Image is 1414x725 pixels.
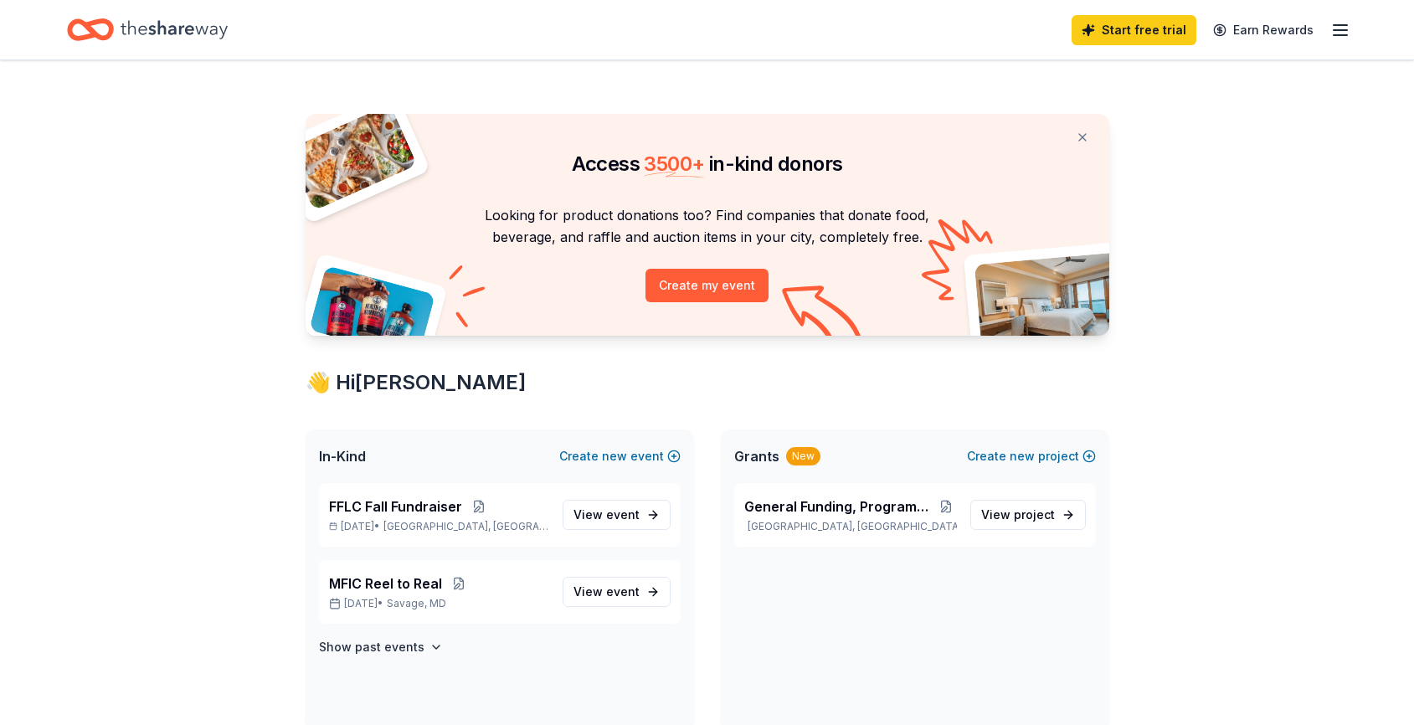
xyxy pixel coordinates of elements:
div: New [786,447,820,465]
span: 3500 + [644,152,704,176]
a: View project [970,500,1086,530]
img: Curvy arrow [782,285,866,348]
p: Looking for product donations too? Find companies that donate food, beverage, and raffle and auct... [326,204,1089,249]
div: 👋 Hi [PERSON_NAME] [306,369,1109,396]
span: MFIC Reel to Real [329,573,442,594]
span: View [981,505,1055,525]
span: Grants [734,446,779,466]
span: event [606,507,640,522]
span: FFLC Fall Fundraiser [329,496,462,517]
span: project [1014,507,1055,522]
span: new [602,446,627,466]
span: In-Kind [319,446,366,466]
p: [GEOGRAPHIC_DATA], [GEOGRAPHIC_DATA] [744,520,957,533]
button: Show past events [319,637,443,657]
button: Create my event [645,269,769,302]
span: Access in-kind donors [572,152,843,176]
p: [DATE] • [329,597,549,610]
a: View event [563,577,671,607]
span: new [1010,446,1035,466]
a: Home [67,10,228,49]
h4: Show past events [319,637,424,657]
a: View event [563,500,671,530]
span: Savage, MD [387,597,446,610]
span: [GEOGRAPHIC_DATA], [GEOGRAPHIC_DATA] [383,520,548,533]
span: View [573,505,640,525]
span: event [606,584,640,599]
a: Earn Rewards [1203,15,1324,45]
a: Start free trial [1072,15,1196,45]
img: Pizza [286,104,417,211]
span: General Funding, Programming and Operations [744,496,936,517]
span: View [573,582,640,602]
p: [DATE] • [329,520,549,533]
button: Createnewproject [967,446,1096,466]
button: Createnewevent [559,446,681,466]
